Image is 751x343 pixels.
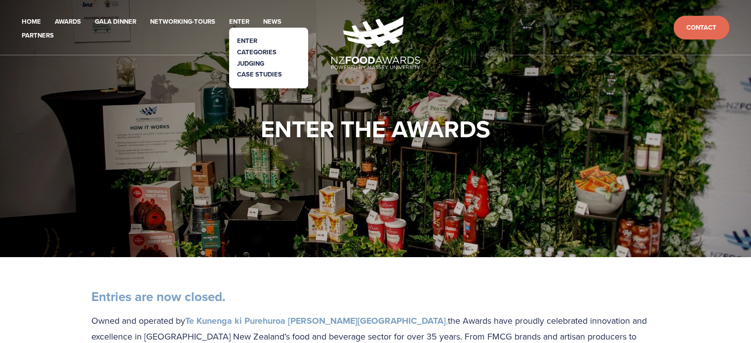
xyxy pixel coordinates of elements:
[237,59,264,68] a: Judging
[185,314,448,327] a: Te Kunenga ki Purehuroa [PERSON_NAME][GEOGRAPHIC_DATA],
[150,16,215,28] a: Networking-Tours
[22,16,41,28] a: Home
[673,16,729,40] a: Contact
[22,30,54,41] a: Partners
[91,114,660,144] h1: Enter the Awards
[55,16,81,28] a: Awards
[263,16,281,28] a: News
[237,47,277,57] a: Categories
[237,36,257,45] a: Enter
[185,314,446,327] strong: Te Kunenga ki Purehuroa [PERSON_NAME][GEOGRAPHIC_DATA]
[237,70,282,79] a: Case Studies
[229,16,249,28] a: Enter
[95,16,136,28] a: Gala Dinner
[91,287,226,306] strong: Entries are now closed.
